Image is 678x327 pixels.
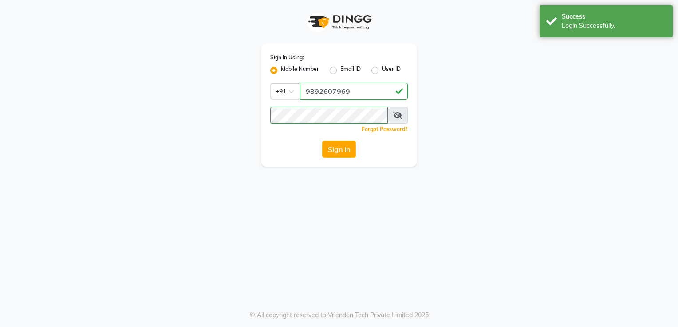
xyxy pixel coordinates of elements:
label: Email ID [340,65,361,76]
label: User ID [382,65,401,76]
a: Forgot Password? [362,126,408,132]
button: Sign In [322,141,356,158]
label: Mobile Number [281,65,319,76]
div: Success [562,12,666,21]
input: Username [270,107,388,124]
img: logo1.svg [304,9,374,35]
input: Username [300,83,408,100]
label: Sign In Using: [270,54,304,62]
div: Login Successfully. [562,21,666,31]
